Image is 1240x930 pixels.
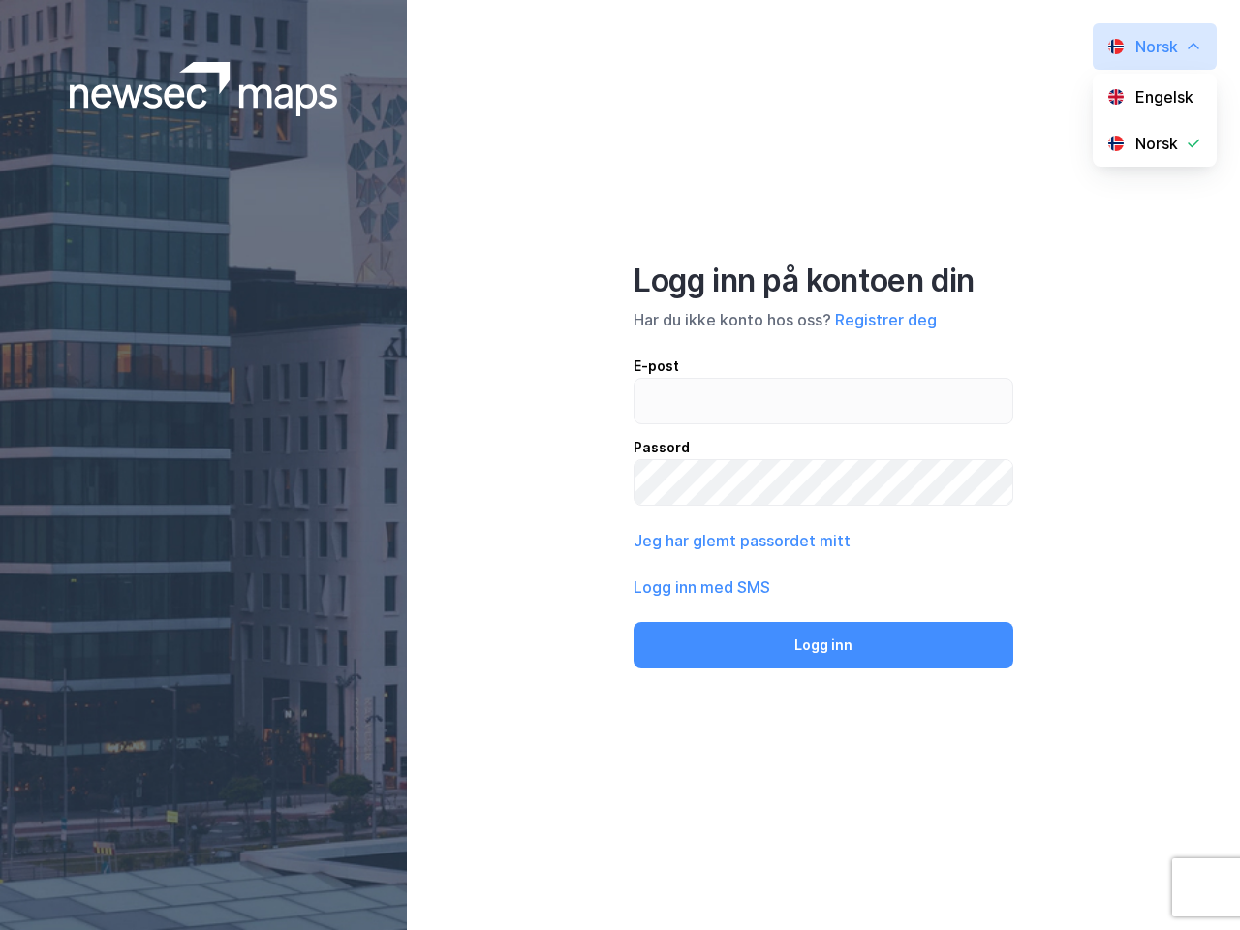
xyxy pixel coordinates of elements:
img: logoWhite.bf58a803f64e89776f2b079ca2356427.svg [70,62,338,116]
button: Registrer deg [835,308,937,331]
div: Norsk [1135,35,1178,58]
div: Har du ikke konto hos oss? [634,308,1013,331]
div: E-post [634,355,1013,378]
div: Passord [634,436,1013,459]
button: Jeg har glemt passordet mitt [634,529,851,552]
button: Logg inn [634,622,1013,668]
div: Logg inn på kontoen din [634,262,1013,300]
div: Engelsk [1135,85,1193,108]
iframe: Chat Widget [1143,837,1240,930]
div: Norsk [1135,132,1178,155]
button: Logg inn med SMS [634,575,770,599]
